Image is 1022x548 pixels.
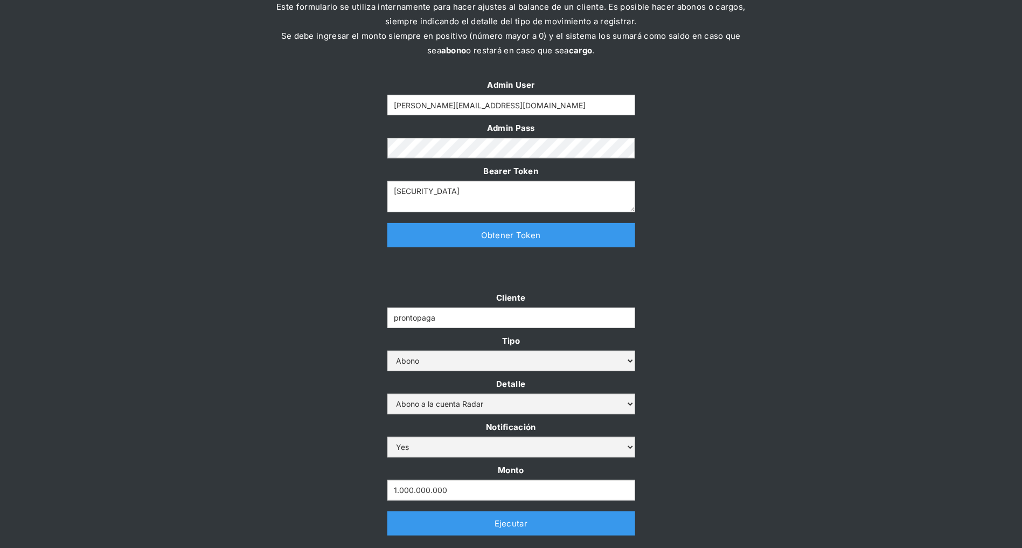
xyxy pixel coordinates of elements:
[387,290,635,501] form: Form
[441,45,467,56] strong: abono
[387,290,635,305] label: Cliente
[387,308,635,328] input: Example Text
[387,95,635,115] input: Example Text
[387,334,635,348] label: Tipo
[387,78,635,92] label: Admin User
[387,223,635,247] a: Obtener Token
[387,78,635,212] form: Form
[387,121,635,135] label: Admin Pass
[387,511,635,536] a: Ejecutar
[569,45,593,56] strong: cargo
[387,480,635,501] input: Monto
[387,420,635,434] label: Notificación
[387,463,635,477] label: Monto
[387,164,635,178] label: Bearer Token
[387,377,635,391] label: Detalle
